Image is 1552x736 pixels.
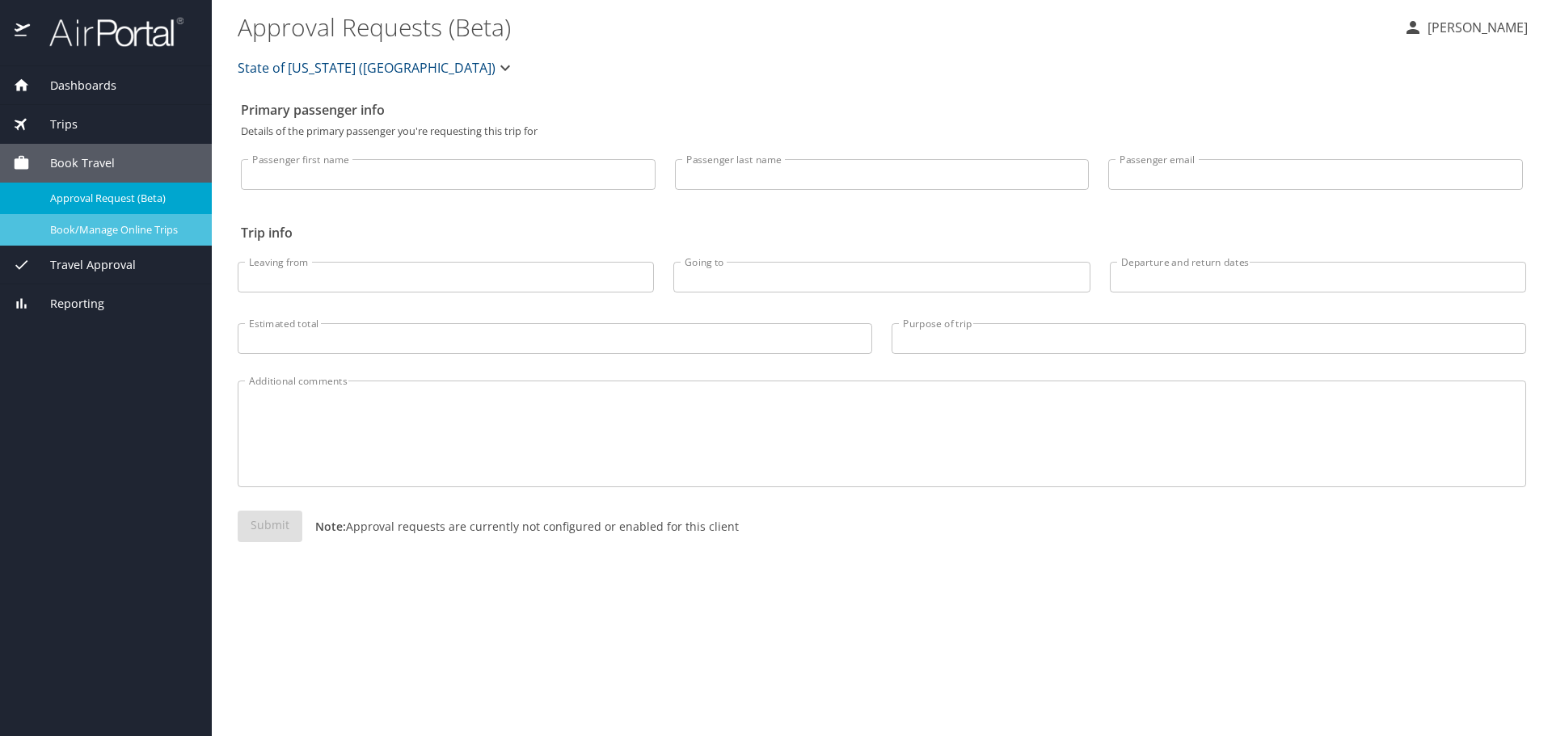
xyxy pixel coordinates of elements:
p: Approval requests are currently not configured or enabled for this client [302,518,739,535]
span: Book/Manage Online Trips [50,222,192,238]
p: Details of the primary passenger you're requesting this trip for [241,126,1523,137]
span: State of [US_STATE] ([GEOGRAPHIC_DATA]) [238,57,496,79]
h2: Primary passenger info [241,97,1523,123]
h1: Approval Requests (Beta) [238,2,1390,52]
strong: Note: [315,519,346,534]
button: [PERSON_NAME] [1397,13,1534,42]
img: icon-airportal.png [15,16,32,48]
span: Reporting [30,295,104,313]
span: Dashboards [30,77,116,95]
span: Book Travel [30,154,115,172]
button: State of [US_STATE] ([GEOGRAPHIC_DATA]) [231,52,521,84]
span: Travel Approval [30,256,136,274]
p: [PERSON_NAME] [1423,18,1528,37]
h2: Trip info [241,220,1523,246]
span: Trips [30,116,78,133]
span: Approval Request (Beta) [50,191,192,206]
img: airportal-logo.png [32,16,183,48]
